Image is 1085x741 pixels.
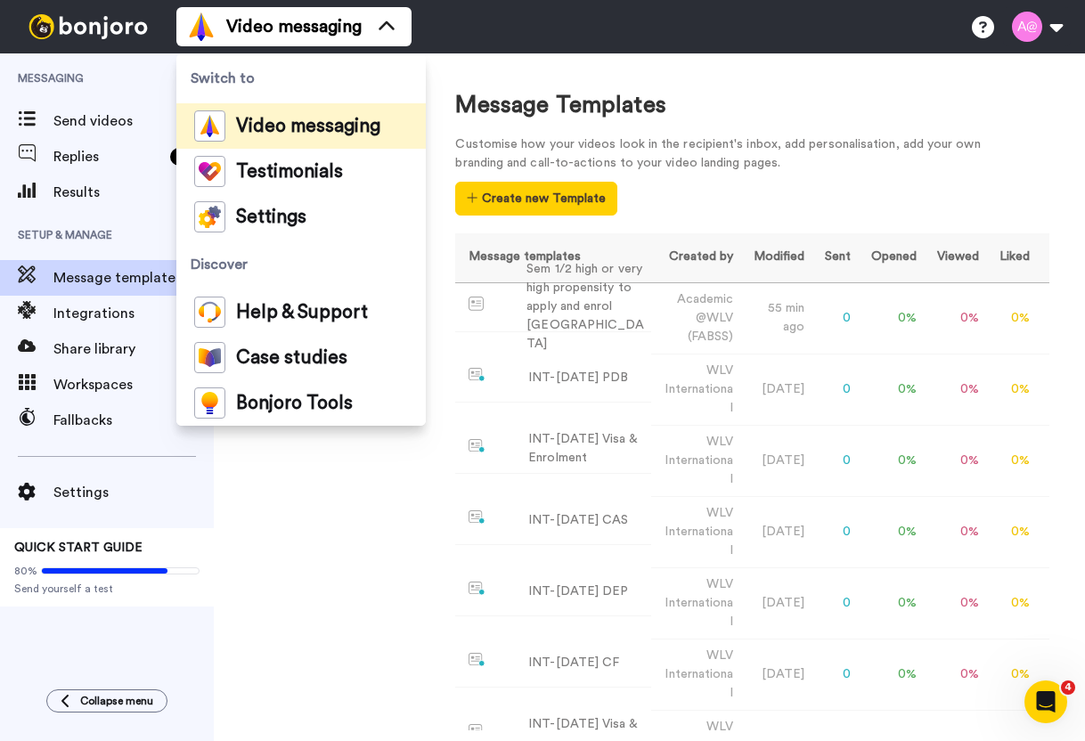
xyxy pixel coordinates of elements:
span: Testimonials [236,163,343,181]
span: International [665,454,733,485]
td: 0 % [924,567,986,639]
td: WLV [651,639,740,710]
div: INT-[DATE] PDB [528,369,628,387]
img: nextgen-template.svg [469,653,485,667]
div: 18 [170,148,196,166]
span: 80% [14,564,37,578]
td: 0 % [858,425,924,496]
img: bj-logo-header-white.svg [21,14,155,39]
td: 0 [812,496,858,567]
span: Discover [176,240,426,289]
td: 0 % [858,354,924,425]
div: INT-[DATE] DEP [528,582,628,601]
td: [DATE] [740,567,812,639]
span: Settings [236,208,306,226]
th: Viewed [924,233,986,282]
span: Switch to [176,53,426,103]
td: 0 % [924,425,986,496]
span: Results [53,182,214,203]
div: Sem 1/2 high or very high propensity to apply and enrol [GEOGRAPHIC_DATA] [526,260,644,354]
span: Integrations [53,303,214,324]
img: vm-color.svg [187,12,216,41]
span: Help & Support [236,304,368,322]
span: Video messaging [236,118,380,135]
td: 0 % [858,496,924,567]
span: Case studies [236,349,347,367]
a: Help & Support [176,289,426,335]
span: International [665,383,733,414]
img: tm-color.svg [194,156,225,187]
img: Message-temps.svg [469,297,484,311]
td: WLV [651,496,740,567]
td: [DATE] [740,425,812,496]
div: INT-[DATE] CAS [528,511,628,530]
td: 0 [812,425,858,496]
th: Message templates [455,233,651,282]
td: WLV [651,425,740,496]
a: Case studies [176,335,426,380]
td: 0 % [986,425,1037,496]
img: case-study-colored.svg [194,342,225,373]
span: Bonjoro Tools [236,395,353,412]
td: 0 [812,354,858,425]
span: Message template [53,267,214,289]
td: 0 % [924,354,986,425]
td: 0 % [924,282,986,354]
td: 0 % [858,639,924,710]
td: [DATE] [740,639,812,710]
td: 0 [812,639,858,710]
span: Share library [53,338,214,360]
th: Modified [740,233,812,282]
td: Academic [651,282,740,354]
th: Sent [812,233,858,282]
td: 0 % [986,282,1037,354]
a: Testimonials [176,149,426,194]
th: Opened [858,233,924,282]
span: Video messaging [226,14,362,39]
a: Bonjoro Tools [176,380,426,426]
td: [DATE] [740,354,812,425]
img: bj-tools-colored.svg [194,387,225,419]
img: nextgen-template.svg [469,439,485,453]
span: Workspaces [53,374,214,395]
img: nextgen-template.svg [469,724,485,738]
span: QUICK START GUIDE [14,541,143,554]
span: Collapse menu [80,694,153,708]
div: INT-[DATE] Visa & Enrolment [528,430,644,468]
span: @WLV (FABSS) [688,312,734,343]
span: Fallbacks [53,410,214,431]
span: Send videos [53,110,180,132]
td: 0 % [986,354,1037,425]
img: nextgen-template.svg [469,368,485,382]
span: International [665,668,733,699]
span: Send yourself a test [14,582,200,596]
td: 0 % [924,496,986,567]
th: Liked [986,233,1037,282]
div: Customise how your videos look in the recipient's inbox, add personalisation, add your own brandi... [455,135,1007,173]
td: 0 % [986,496,1037,567]
td: WLV [651,354,740,425]
td: 0 [812,567,858,639]
div: INT-[DATE] CF [528,654,619,672]
td: 0 [812,282,858,354]
img: help-and-support-colored.svg [194,297,225,328]
th: Created by [651,233,740,282]
span: International [665,525,733,557]
img: nextgen-template.svg [469,582,485,596]
td: 0 % [986,639,1037,710]
img: vm-color.svg [194,110,225,142]
iframe: Intercom live chat [1024,680,1067,723]
a: Video messaging [176,103,426,149]
span: 4 [1061,680,1075,695]
button: Create new Template [455,182,616,216]
td: 0 % [858,282,924,354]
span: International [665,597,733,628]
td: 55 min ago [740,282,812,354]
td: 0 % [924,639,986,710]
img: settings-colored.svg [194,201,225,232]
td: 0 % [986,567,1037,639]
span: Settings [53,482,214,503]
img: nextgen-template.svg [469,510,485,525]
td: WLV [651,567,740,639]
td: [DATE] [740,496,812,567]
